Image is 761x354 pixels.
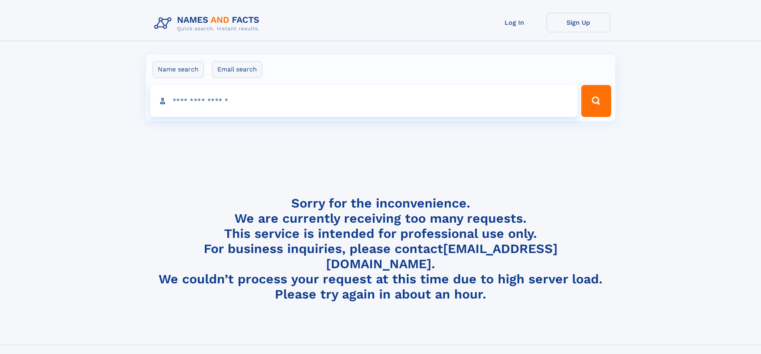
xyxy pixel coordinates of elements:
[153,61,204,78] label: Name search
[151,13,266,34] img: Logo Names and Facts
[150,85,578,117] input: search input
[483,13,546,32] a: Log In
[581,85,611,117] button: Search Button
[546,13,610,32] a: Sign Up
[326,241,558,271] a: [EMAIL_ADDRESS][DOMAIN_NAME]
[212,61,262,78] label: Email search
[151,196,610,302] h4: Sorry for the inconvenience. We are currently receiving too many requests. This service is intend...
